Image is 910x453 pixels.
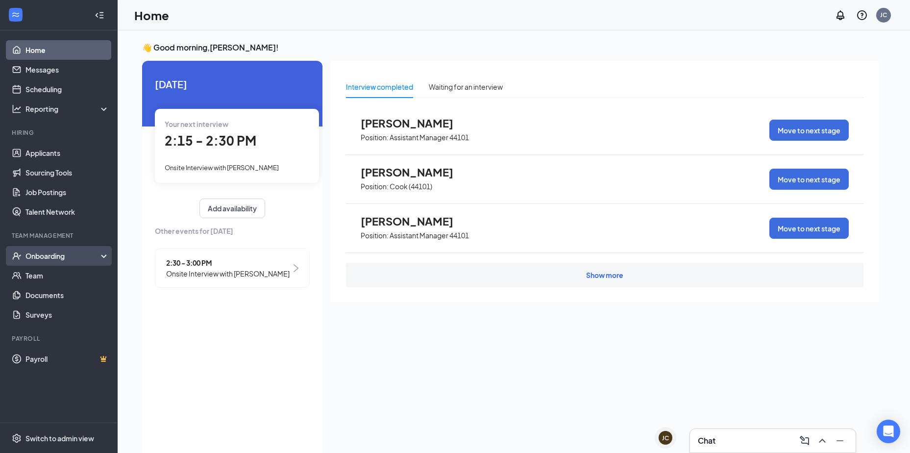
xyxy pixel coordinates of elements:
[25,266,109,285] a: Team
[165,132,256,149] span: 2:15 - 2:30 PM
[25,285,109,305] a: Documents
[155,226,310,236] span: Other events for [DATE]
[12,433,22,443] svg: Settings
[814,433,830,449] button: ChevronUp
[834,435,846,447] svg: Minimize
[769,218,849,239] button: Move to next stage
[799,435,811,447] svg: ComposeMessage
[361,133,389,142] p: Position:
[95,10,104,20] svg: Collapse
[166,268,290,279] span: Onsite Interview with [PERSON_NAME]
[390,133,469,142] p: Assistant Manager 44101
[12,128,107,137] div: Hiring
[12,231,107,240] div: Team Management
[166,257,290,268] span: 2:30 - 3:00 PM
[346,81,413,92] div: Interview completed
[698,435,715,446] h3: Chat
[25,60,109,79] a: Messages
[832,433,848,449] button: Minimize
[835,9,846,21] svg: Notifications
[769,120,849,141] button: Move to next stage
[880,11,887,19] div: JC
[25,182,109,202] a: Job Postings
[361,166,468,178] span: [PERSON_NAME]
[361,231,389,240] p: Position:
[797,433,812,449] button: ComposeMessage
[134,7,169,24] h1: Home
[25,104,110,114] div: Reporting
[165,120,228,128] span: Your next interview
[586,270,623,280] div: Show more
[361,215,468,227] span: [PERSON_NAME]
[429,81,503,92] div: Waiting for an interview
[769,169,849,190] button: Move to next stage
[390,182,432,191] p: Cook (44101)
[199,199,265,218] button: Add availability
[361,182,389,191] p: Position:
[25,251,101,261] div: Onboarding
[12,334,107,343] div: Payroll
[361,117,468,129] span: [PERSON_NAME]
[662,434,669,442] div: JC
[877,420,900,443] div: Open Intercom Messenger
[816,435,828,447] svg: ChevronUp
[25,349,109,369] a: PayrollCrown
[25,40,109,60] a: Home
[142,42,879,53] h3: 👋 Good morning, [PERSON_NAME] !
[390,231,469,240] p: Assistant Manager 44101
[856,9,868,21] svg: QuestionInfo
[12,104,22,114] svg: Analysis
[25,79,109,99] a: Scheduling
[25,163,109,182] a: Sourcing Tools
[25,433,94,443] div: Switch to admin view
[12,251,22,261] svg: UserCheck
[165,164,279,172] span: Onsite Interview with [PERSON_NAME]
[155,76,310,92] span: [DATE]
[11,10,21,20] svg: WorkstreamLogo
[25,143,109,163] a: Applicants
[25,305,109,325] a: Surveys
[25,202,109,222] a: Talent Network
